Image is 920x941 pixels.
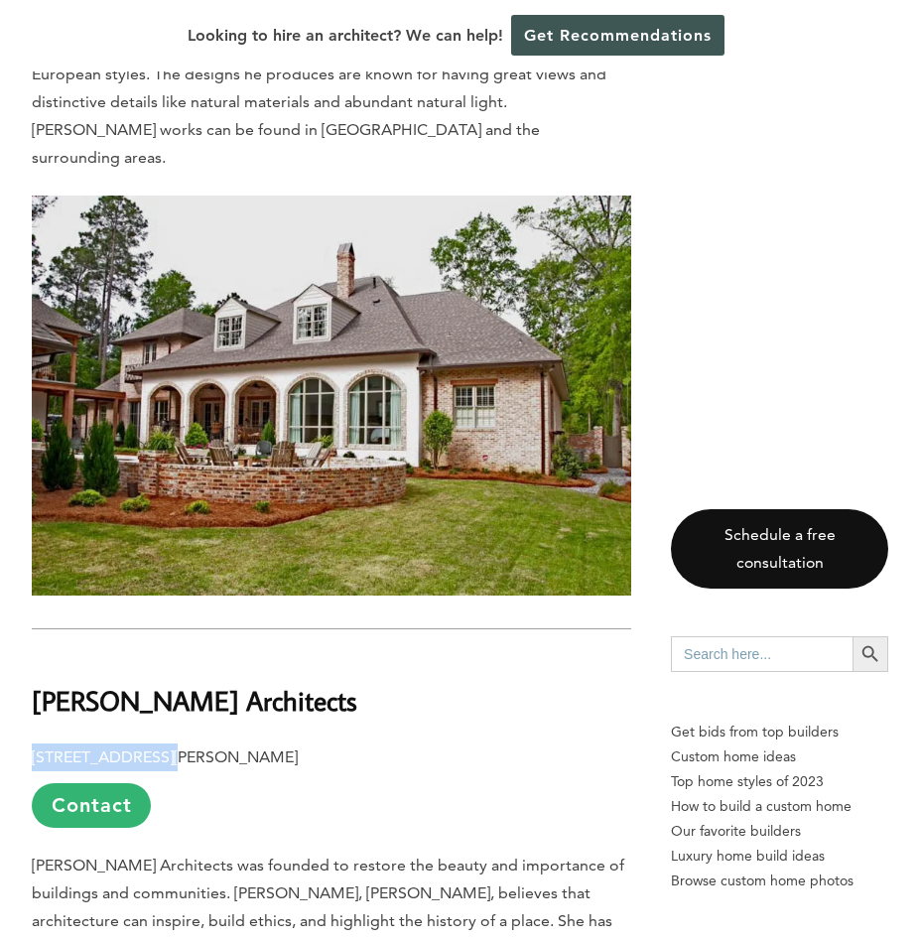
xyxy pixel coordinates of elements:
a: Luxury home build ideas [671,844,888,869]
b: [PERSON_NAME] Architects [32,683,357,718]
b: [STREET_ADDRESS][PERSON_NAME] [32,747,298,766]
a: Our favorite builders [671,819,888,844]
a: Top home styles of 2023 [671,769,888,794]
a: How to build a custom home [671,794,888,819]
p: Get bids from top builders [671,720,888,744]
a: Contact [32,783,151,828]
svg: Search [859,643,881,665]
a: Schedule a free consultation [671,509,888,589]
a: Get Recommendations [511,15,724,56]
a: Custom home ideas [671,744,888,769]
input: Search here... [671,636,853,672]
a: Browse custom home photos [671,869,888,893]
